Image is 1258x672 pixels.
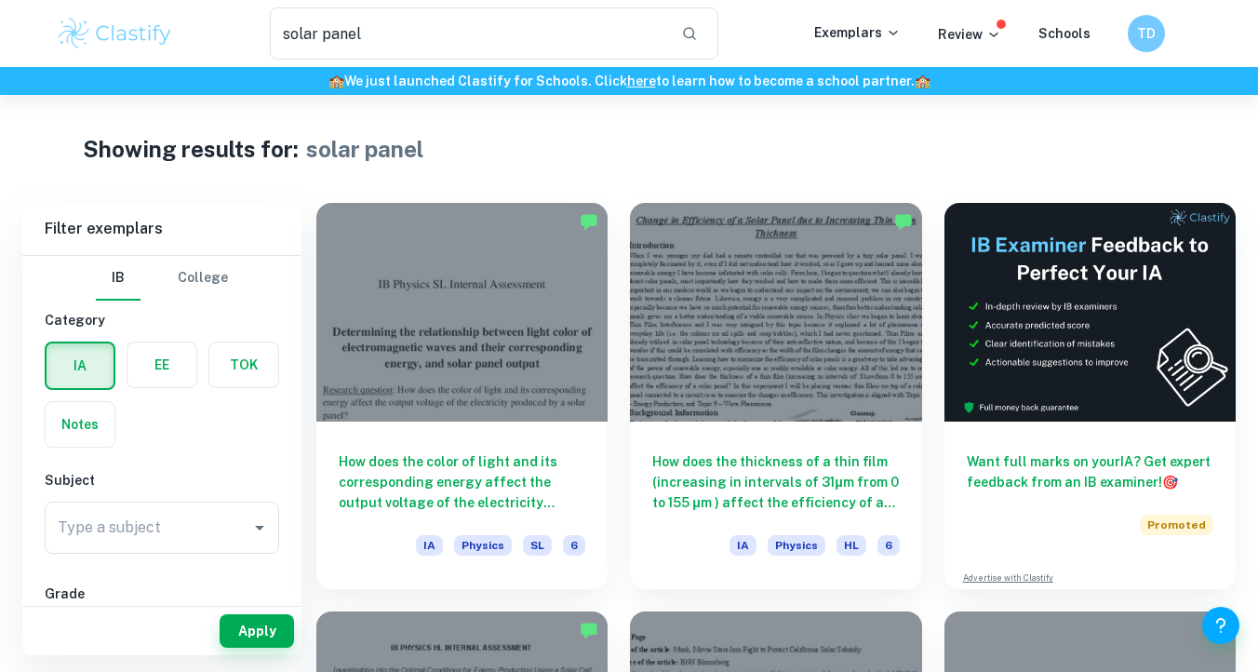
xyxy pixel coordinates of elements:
p: Exemplars [814,22,901,43]
h1: Showing results for: [83,132,299,166]
button: Open [247,515,273,541]
span: 🎯 [1162,475,1178,490]
a: How does the thickness of a thin film (increasing in intervals of 31μm from 0 to 155 μm ) affect ... [630,203,921,589]
span: Physics [454,535,512,556]
span: HL [836,535,866,556]
button: IB [96,256,141,301]
span: IA [729,535,756,556]
img: Thumbnail [944,203,1236,422]
button: EE [127,343,196,387]
h6: Subject [45,470,279,491]
div: Filter type choice [96,256,228,301]
button: Apply [220,614,294,648]
h6: Category [45,310,279,330]
span: 🏫 [328,74,344,88]
img: Marked [894,212,913,231]
a: How does the color of light and its corresponding energy affect the output voltage of the electri... [316,203,608,589]
img: Marked [580,621,598,639]
h6: Filter exemplars [22,203,301,255]
a: Schools [1038,26,1091,41]
a: here [627,74,656,88]
h6: How does the thickness of a thin film (increasing in intervals of 31μm from 0 to 155 μm ) affect ... [652,451,899,513]
span: 🏫 [915,74,930,88]
span: 6 [563,535,585,556]
h6: TD [1136,23,1158,44]
a: Advertise with Clastify [963,571,1053,585]
span: Physics [768,535,825,556]
img: Marked [580,212,598,231]
h6: How does the color of light and its corresponding energy affect the output voltage of the electri... [339,451,585,513]
input: Search for any exemplars... [270,7,666,60]
button: TOK [209,343,278,387]
span: SL [523,535,552,556]
button: College [178,256,228,301]
span: Promoted [1140,515,1213,535]
h1: solar panel [306,132,423,166]
img: Clastify logo [56,15,174,52]
a: Want full marks on yourIA? Get expert feedback from an IB examiner!PromotedAdvertise with Clastify [944,203,1236,589]
h6: Grade [45,584,279,604]
span: IA [416,535,443,556]
span: 6 [877,535,900,556]
button: TD [1128,15,1165,52]
button: Help and Feedback [1202,607,1239,644]
button: Notes [46,402,114,447]
h6: Want full marks on your IA ? Get expert feedback from an IB examiner! [967,451,1213,492]
button: IA [47,343,114,388]
h6: We just launched Clastify for Schools. Click to learn how to become a school partner. [4,71,1254,91]
p: Review [938,24,1001,45]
